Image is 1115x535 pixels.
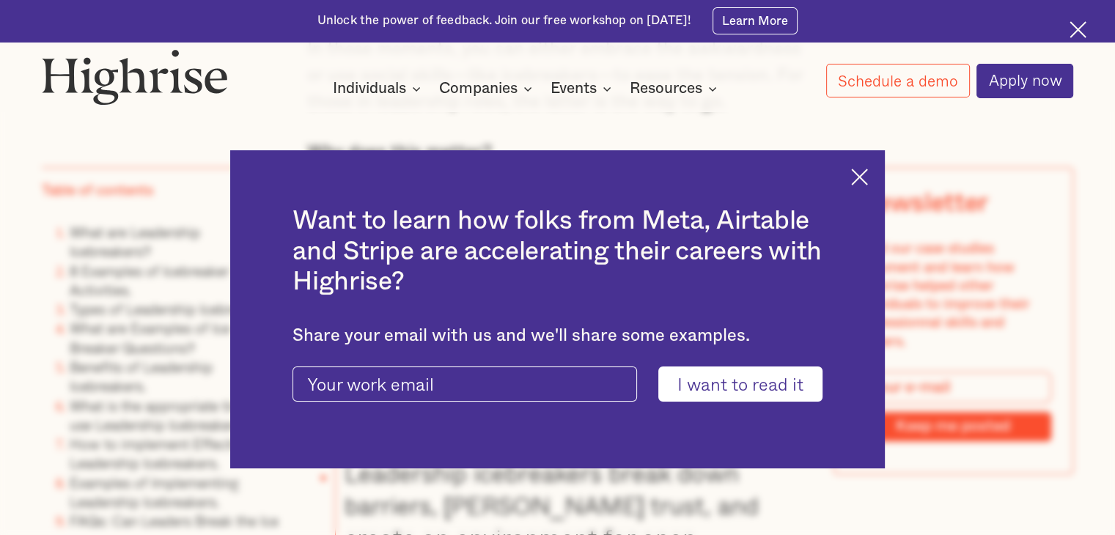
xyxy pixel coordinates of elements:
[1070,21,1086,38] img: Cross icon
[826,64,970,97] a: Schedule a demo
[630,80,702,97] div: Resources
[658,366,823,402] input: I want to read it
[292,366,822,402] form: current-ascender-blog-article-modal-form
[42,49,228,106] img: Highrise logo
[551,80,616,97] div: Events
[713,7,798,34] a: Learn More
[976,64,1073,98] a: Apply now
[851,169,868,185] img: Cross icon
[292,366,637,402] input: Your work email
[317,12,691,29] div: Unlock the power of feedback. Join our free workshop on [DATE]!
[630,80,721,97] div: Resources
[333,80,425,97] div: Individuals
[292,206,822,297] h2: Want to learn how folks from Meta, Airtable and Stripe are accelerating their careers with Highrise?
[551,80,597,97] div: Events
[439,80,518,97] div: Companies
[333,80,406,97] div: Individuals
[439,80,537,97] div: Companies
[292,325,822,346] div: Share your email with us and we'll share some examples.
